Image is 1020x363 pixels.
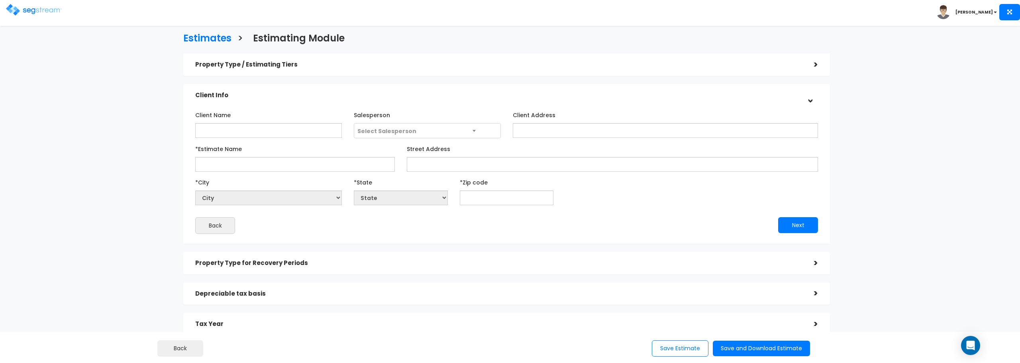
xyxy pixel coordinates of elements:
[802,59,818,71] div: >
[460,176,488,186] label: *Zip code
[183,33,231,45] h3: Estimates
[195,217,235,234] button: Back
[354,108,390,119] label: Salesperson
[195,92,802,99] h5: Client Info
[961,336,980,355] div: Open Intercom Messenger
[237,33,243,45] h3: >
[253,33,345,45] h3: Estimating Module
[652,340,708,357] button: Save Estimate
[195,142,242,153] label: *Estimate Name
[407,142,450,153] label: Street Address
[357,127,416,135] span: Select Salesperson
[936,5,950,19] img: avatar.png
[778,217,818,233] button: Next
[195,290,802,297] h5: Depreciable tax basis
[802,318,818,330] div: >
[713,341,810,356] button: Save and Download Estimate
[955,9,993,15] b: [PERSON_NAME]
[195,108,231,119] label: Client Name
[177,25,231,49] a: Estimates
[804,87,816,103] div: >
[195,176,209,186] label: *City
[513,108,555,119] label: Client Address
[195,61,802,68] h5: Property Type / Estimating Tiers
[195,321,802,328] h5: Tax Year
[354,176,372,186] label: *State
[157,340,203,357] a: Back
[247,25,345,49] a: Estimating Module
[6,4,62,16] img: logo.png
[195,260,802,267] h5: Property Type for Recovery Periods
[802,287,818,300] div: >
[802,257,818,269] div: >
